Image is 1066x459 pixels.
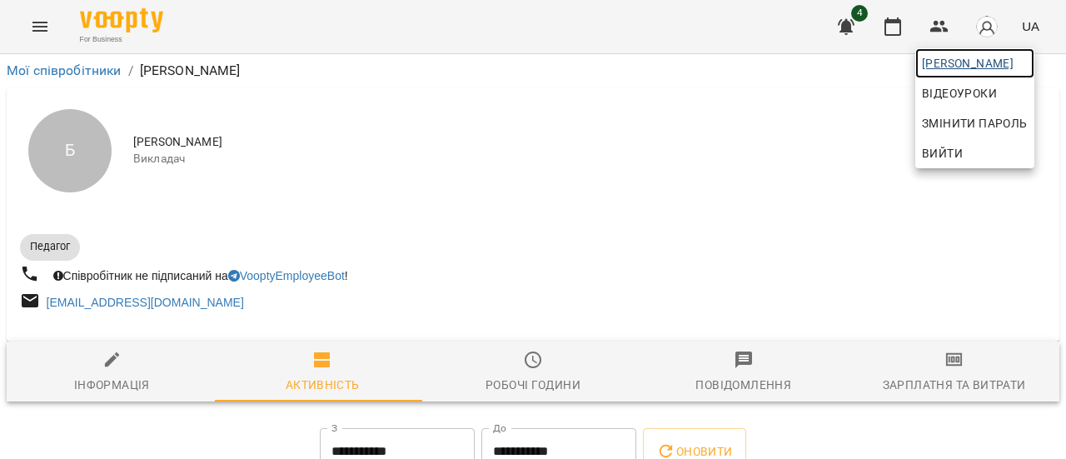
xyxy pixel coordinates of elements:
[915,78,1004,108] a: Відеоуроки
[922,113,1028,133] span: Змінити пароль
[915,108,1034,138] a: Змінити пароль
[915,48,1034,78] a: [PERSON_NAME]
[915,138,1034,168] button: Вийти
[922,143,963,163] span: Вийти
[922,53,1028,73] span: [PERSON_NAME]
[922,83,997,103] span: Відеоуроки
